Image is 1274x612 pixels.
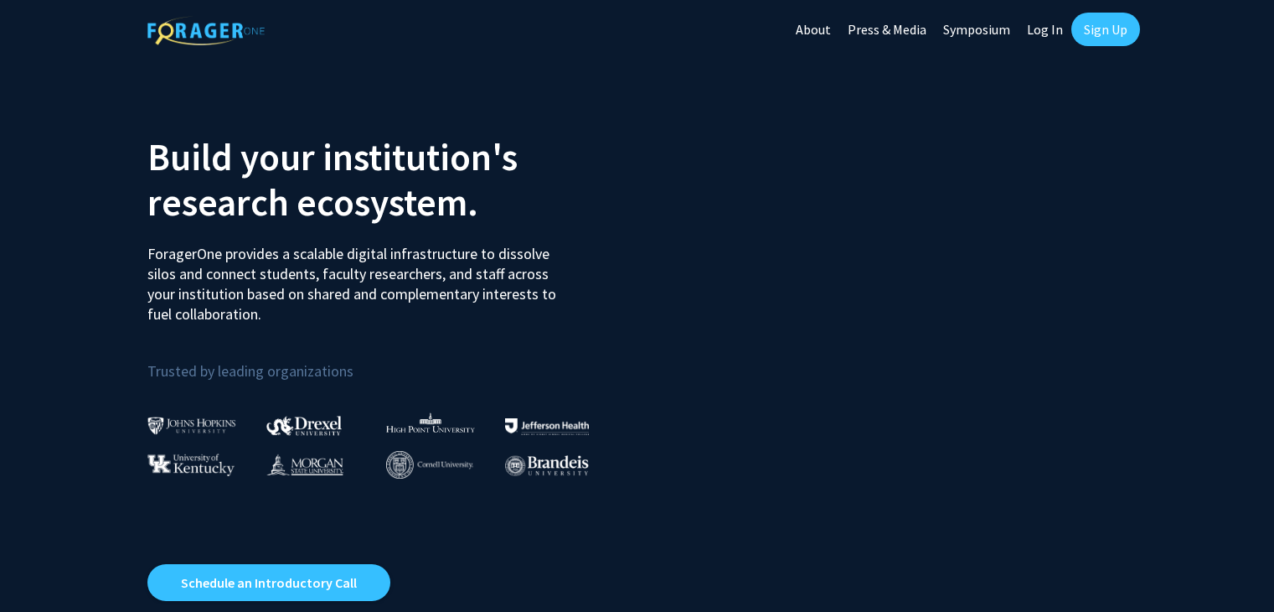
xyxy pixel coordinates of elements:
img: High Point University [386,412,475,433]
img: Brandeis University [505,455,589,476]
img: Cornell University [386,451,473,479]
a: Opens in a new tab [147,564,390,601]
h2: Build your institution's research ecosystem. [147,134,625,225]
img: Drexel University [266,416,342,435]
p: ForagerOne provides a scalable digital infrastructure to dissolve silos and connect students, fac... [147,231,568,324]
img: University of Kentucky [147,454,235,476]
img: Morgan State University [266,454,343,475]
img: Thomas Jefferson University [505,418,589,434]
p: Trusted by leading organizations [147,338,625,384]
img: ForagerOne Logo [147,16,265,45]
img: Johns Hopkins University [147,417,236,434]
a: Sign Up [1071,13,1140,46]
